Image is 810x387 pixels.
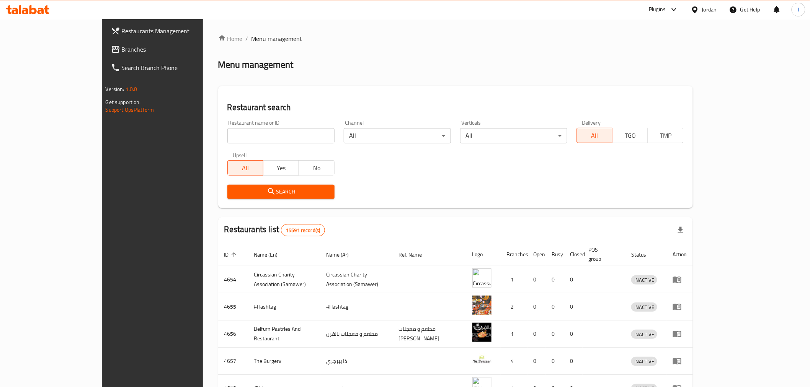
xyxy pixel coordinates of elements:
td: 0 [527,293,546,320]
td: 0 [546,320,564,348]
span: Ref. Name [398,250,432,259]
div: Menu [673,329,687,338]
button: Yes [263,160,299,176]
div: All [344,128,451,143]
td: 2 [501,293,527,320]
button: Search [227,185,335,199]
th: Closed [564,243,583,266]
div: Plugins [649,5,666,14]
td: ​Circassian ​Charity ​Association​ (Samawer) [320,266,393,293]
span: 1.0.0 [126,84,137,94]
td: ذا بيرجري [320,348,393,375]
span: Menu management [251,34,302,43]
input: Search for restaurant name or ID.. [227,128,335,143]
button: All [227,160,263,176]
td: 0 [546,266,564,293]
td: 1 [501,320,527,348]
a: Search Branch Phone [105,59,237,77]
td: The Burgery [248,348,320,375]
td: 0 [546,348,564,375]
span: Branches [122,45,231,54]
span: Get support on: [106,97,141,107]
span: All [580,130,609,141]
td: 0 [527,348,546,375]
li: / [246,34,248,43]
span: Name (Ar) [327,250,359,259]
h2: Restaurants list [224,224,325,236]
td: 0 [546,293,564,320]
div: All [460,128,567,143]
span: No [302,163,332,174]
button: No [299,160,335,176]
label: Delivery [582,120,601,125]
span: Search Branch Phone [122,63,231,72]
span: Restaurants Management [122,26,231,36]
th: Logo [466,243,501,266]
a: Support.OpsPlatform [106,105,154,115]
td: مطعم و معجنات بالفرن [320,320,393,348]
div: Jordan [702,5,717,14]
td: #Hashtag [320,293,393,320]
span: INACTIVE [631,330,657,339]
th: Action [666,243,693,266]
a: Restaurants Management [105,22,237,40]
label: Upsell [233,153,247,158]
span: All [231,163,260,174]
nav: breadcrumb [218,34,693,43]
span: INACTIVE [631,357,657,366]
div: Menu [673,356,687,366]
td: ​Circassian ​Charity ​Association​ (Samawer) [248,266,320,293]
span: I [798,5,799,14]
h2: Menu management [218,59,294,71]
td: 0 [527,266,546,293]
img: #Hashtag [472,296,492,315]
span: 15591 record(s) [281,227,325,234]
td: 0 [564,320,583,348]
span: POS group [589,245,616,263]
span: Status [631,250,656,259]
img: The Burgery [472,350,492,369]
h2: Restaurant search [227,102,684,113]
td: 0 [564,348,583,375]
td: 0 [564,293,583,320]
span: INACTIVE [631,303,657,312]
td: 0 [527,320,546,348]
th: Busy [546,243,564,266]
td: 1 [501,266,527,293]
span: ID [224,250,239,259]
th: Branches [501,243,527,266]
td: 4 [501,348,527,375]
span: TMP [651,130,681,141]
span: Yes [266,163,296,174]
div: INACTIVE [631,275,657,285]
img: Belfurn Pastries And Restaurant [472,323,492,342]
td: #Hashtag [248,293,320,320]
div: Export file [671,221,690,239]
img: ​Circassian ​Charity ​Association​ (Samawer) [472,268,492,288]
td: Belfurn Pastries And Restaurant [248,320,320,348]
td: 0 [564,266,583,293]
a: Branches [105,40,237,59]
span: Search [234,187,328,197]
span: Version: [106,84,124,94]
button: TGO [612,128,648,143]
span: TGO [616,130,645,141]
button: TMP [648,128,684,143]
button: All [576,128,612,143]
div: Menu [673,275,687,284]
th: Open [527,243,546,266]
td: مطعم و معجنات [PERSON_NAME] [392,320,466,348]
span: Name (En) [254,250,288,259]
div: Total records count [281,224,325,236]
div: Menu [673,302,687,311]
span: INACTIVE [631,276,657,285]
